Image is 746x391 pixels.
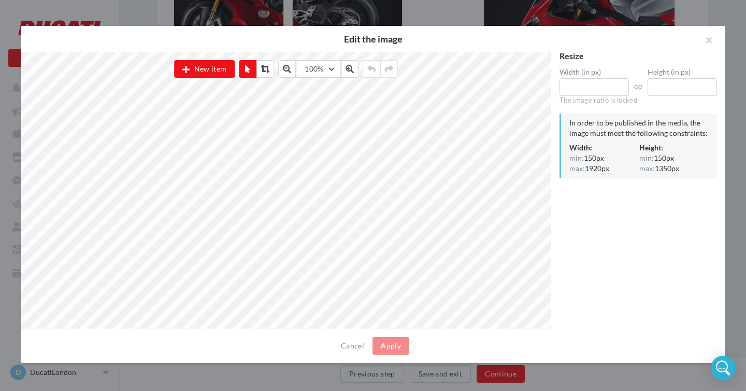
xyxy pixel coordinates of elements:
[569,153,639,163] div: 150px
[559,52,717,60] div: Resize
[639,165,655,172] span: max:
[569,165,585,172] span: max:
[648,68,717,76] label: Height (in px)
[639,153,709,163] div: 150px
[639,163,709,174] div: 1350px
[372,337,409,355] button: Apply
[569,118,709,138] div: In order to be published in the media, the image must meet the following constraints:
[174,60,235,78] button: New item
[711,356,736,381] div: Open Intercom Messenger
[337,340,368,352] button: Cancel
[296,60,340,78] button: 100%
[639,155,654,162] span: min:
[37,34,709,44] h2: Edit the image
[569,143,639,153] div: Width:
[569,155,584,162] span: min:
[559,96,717,105] div: The image ratio is locked
[639,143,709,153] div: Height:
[569,163,639,174] div: 1920px
[559,68,629,76] label: Width (in px)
